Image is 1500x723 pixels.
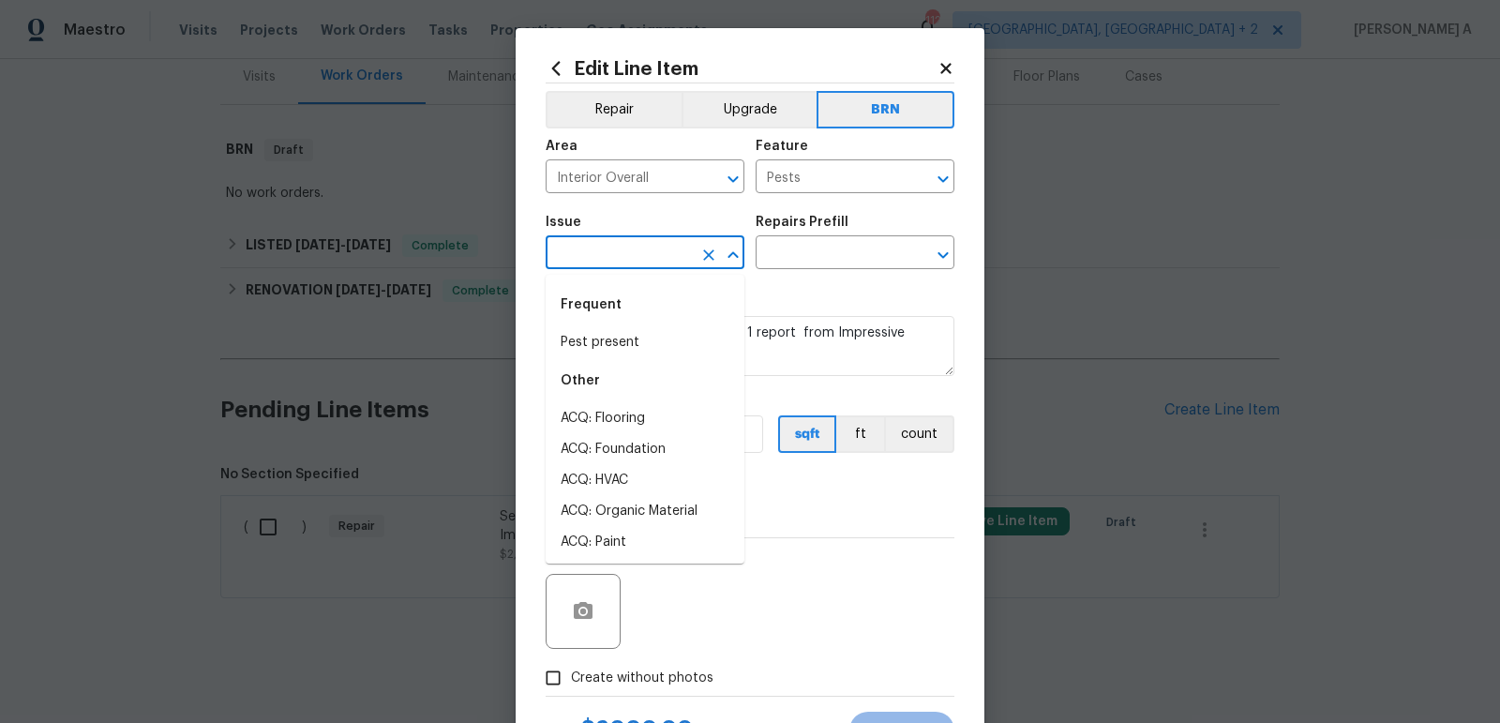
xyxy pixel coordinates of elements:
[546,558,744,589] li: ACQ: Pests
[546,496,744,527] li: ACQ: Organic Material
[546,91,682,128] button: Repair
[884,415,954,453] button: count
[546,140,577,153] h5: Area
[546,58,937,79] h2: Edit Line Item
[546,403,744,434] li: ACQ: Flooring
[546,527,744,558] li: ACQ: Paint
[720,242,746,268] button: Close
[696,242,722,268] button: Clear
[571,669,713,688] span: Create without photos
[756,216,848,229] h5: Repairs Prefill
[817,91,954,128] button: BRN
[778,415,836,453] button: sqft
[546,282,744,327] div: Frequent
[546,316,954,376] textarea: Seller to provide clear Section 1 report from Impressive Exterminating
[720,166,746,192] button: Open
[546,465,744,496] li: ACQ: HVAC
[930,166,956,192] button: Open
[546,327,744,358] li: Pest present
[836,415,884,453] button: ft
[546,216,581,229] h5: Issue
[546,358,744,403] div: Other
[756,140,808,153] h5: Feature
[682,91,817,128] button: Upgrade
[546,434,744,465] li: ACQ: Foundation
[930,242,956,268] button: Open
